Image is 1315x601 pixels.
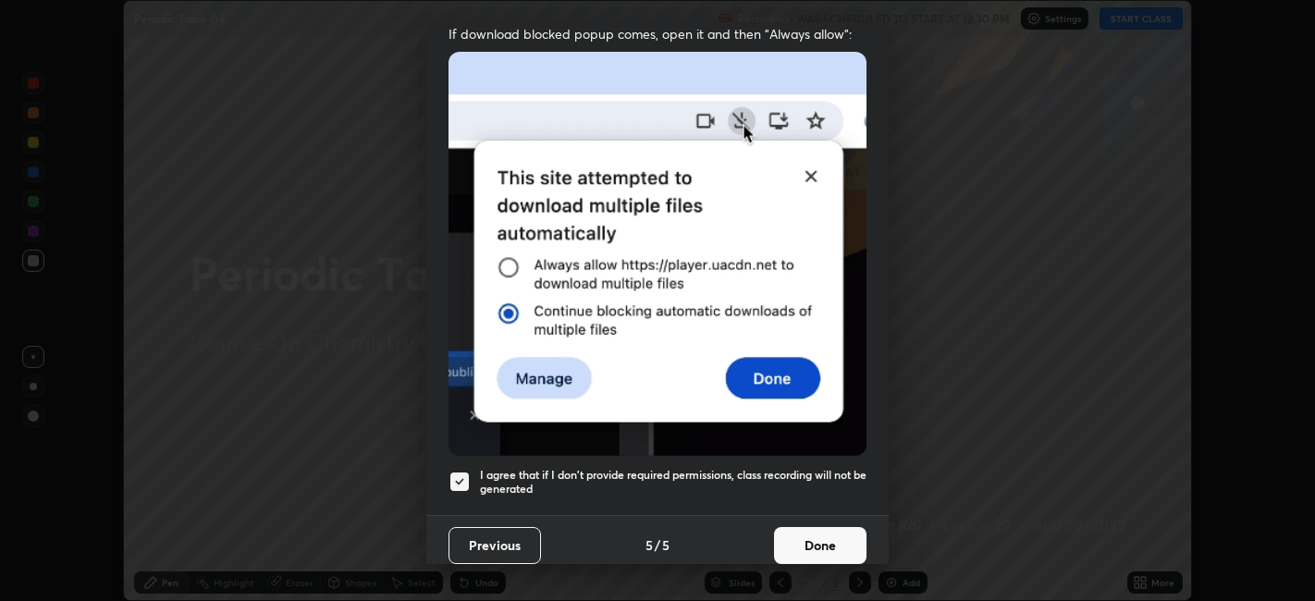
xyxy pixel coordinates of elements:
img: downloads-permission-blocked.gif [449,52,866,456]
span: If download blocked popup comes, open it and then "Always allow": [449,25,866,43]
h4: 5 [662,535,670,555]
button: Done [774,527,866,564]
button: Previous [449,527,541,564]
h4: 5 [645,535,653,555]
h5: I agree that if I don't provide required permissions, class recording will not be generated [480,468,866,497]
h4: / [655,535,660,555]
